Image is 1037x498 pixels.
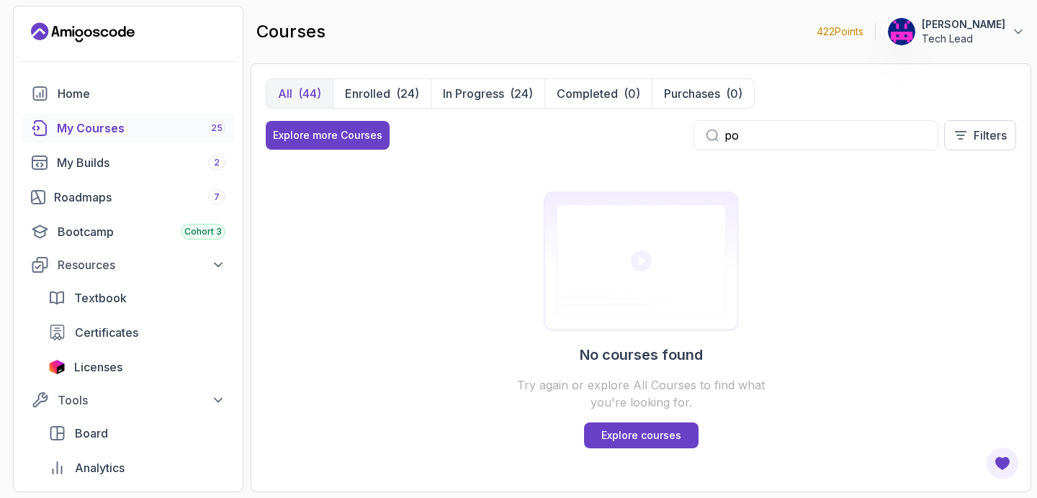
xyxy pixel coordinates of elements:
a: bootcamp [22,217,234,246]
div: My Courses [57,119,225,137]
button: In Progress(24) [431,79,544,108]
img: Certificates empty-state [503,191,779,333]
span: Cohort 3 [184,226,222,237]
div: (24) [396,85,419,102]
button: Filters [944,120,1016,150]
a: courses [22,114,234,142]
button: Explore more Courses [266,121,390,150]
a: Explore courses [584,422,699,448]
div: Tools [58,391,225,409]
a: board [40,419,234,448]
p: [PERSON_NAME] [922,17,1005,32]
p: Explore courses [601,428,681,443]
p: Completed [557,85,618,102]
a: builds [22,148,234,177]
p: Enrolled [345,85,390,102]
a: textbook [40,284,234,312]
div: Home [58,85,225,102]
div: (24) [510,85,533,102]
button: Open Feedback Button [985,446,1020,481]
button: Enrolled(24) [333,79,431,108]
button: Resources [22,252,234,278]
a: licenses [40,353,234,381]
p: Purchases [664,85,720,102]
p: All [278,85,292,102]
button: All(44) [266,79,333,108]
button: user profile image[PERSON_NAME]Tech Lead [887,17,1025,46]
div: (0) [624,85,640,102]
h2: courses [256,20,326,43]
div: Resources [58,256,225,273]
p: Filters [974,127,1007,144]
p: 422 Points [817,24,863,39]
a: Landing page [31,21,135,44]
span: Licenses [74,358,122,376]
button: Tools [22,387,234,413]
img: jetbrains icon [48,360,66,374]
div: Explore more Courses [273,128,382,142]
span: Certificates [75,324,138,341]
a: home [22,79,234,108]
div: (0) [726,85,742,102]
p: In Progress [443,85,504,102]
img: user profile image [888,18,915,45]
a: certificates [40,318,234,347]
button: Purchases(0) [652,79,754,108]
p: Try again or explore All Courses to find what you're looking for. [503,376,779,411]
div: Bootcamp [58,223,225,240]
span: Analytics [75,459,125,476]
div: My Builds [57,154,225,171]
a: analytics [40,453,234,482]
a: roadmaps [22,183,234,212]
button: Completed(0) [544,79,652,108]
span: Board [75,425,108,442]
span: 25 [211,122,223,134]
h2: No courses found [580,345,703,365]
span: 7 [214,191,220,203]
p: Tech Lead [922,32,1005,46]
div: (44) [298,85,321,102]
input: Search... [724,127,926,144]
div: Roadmaps [54,189,225,206]
span: 2 [214,157,220,168]
span: Textbook [74,289,127,307]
